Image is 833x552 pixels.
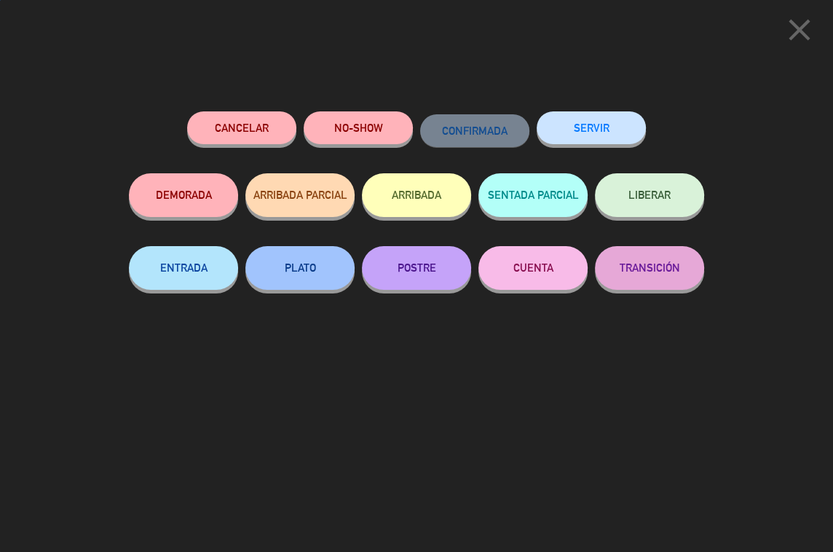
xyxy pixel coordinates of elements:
button: TRANSICIÓN [595,246,704,290]
button: PLATO [245,246,355,290]
button: SERVIR [537,111,646,144]
span: CONFIRMADA [442,125,508,137]
i: close [781,12,818,48]
button: LIBERAR [595,173,704,217]
button: NO-SHOW [304,111,413,144]
button: CUENTA [478,246,588,290]
span: ARRIBADA PARCIAL [253,189,347,201]
button: POSTRE [362,246,471,290]
span: LIBERAR [628,189,671,201]
button: ENTRADA [129,246,238,290]
button: DEMORADA [129,173,238,217]
button: close [777,11,822,54]
button: ARRIBADA [362,173,471,217]
button: CONFIRMADA [420,114,529,147]
button: Cancelar [187,111,296,144]
button: SENTADA PARCIAL [478,173,588,217]
button: ARRIBADA PARCIAL [245,173,355,217]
